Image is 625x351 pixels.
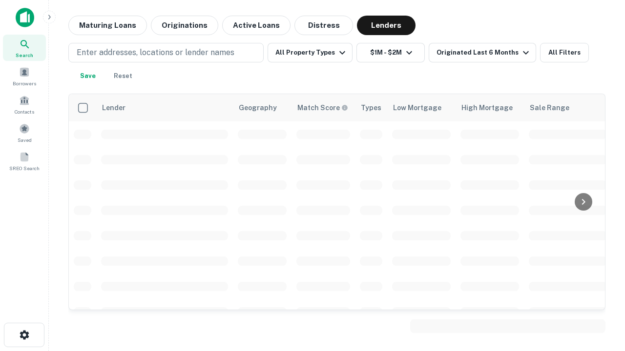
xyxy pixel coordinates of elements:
div: Originated Last 6 Months [437,47,532,58]
button: All Property Types [268,43,353,62]
h6: Match Score [297,102,346,113]
span: Search [16,51,33,59]
button: All Filters [540,43,589,62]
button: Distress [294,16,353,35]
div: Types [361,102,381,114]
iframe: Chat Widget [576,242,625,289]
th: Lender [96,94,233,121]
button: Originations [151,16,218,35]
div: Sale Range [530,102,569,114]
th: Sale Range [524,94,612,121]
div: Low Mortgage [393,102,441,114]
button: Active Loans [222,16,291,35]
div: Capitalize uses an advanced AI algorithm to match your search with the best lender. The match sco... [297,102,348,113]
div: High Mortgage [461,102,513,114]
div: Lender [102,102,125,114]
th: Types [355,94,387,121]
button: Enter addresses, locations or lender names [68,43,264,62]
img: capitalize-icon.png [16,8,34,27]
div: Geography [239,102,277,114]
span: SREO Search [9,164,40,172]
a: Contacts [3,91,46,117]
span: Saved [18,136,32,144]
button: Maturing Loans [68,16,147,35]
button: Reset [107,66,139,86]
th: Low Mortgage [387,94,456,121]
button: $1M - $2M [356,43,425,62]
button: Save your search to get updates of matches that match your search criteria. [72,66,104,86]
a: Saved [3,119,46,146]
th: Geography [233,94,292,121]
th: Capitalize uses an advanced AI algorithm to match your search with the best lender. The match sco... [292,94,355,121]
th: High Mortgage [456,94,524,121]
button: Originated Last 6 Months [429,43,536,62]
a: SREO Search [3,148,46,174]
a: Borrowers [3,63,46,89]
span: Contacts [15,108,34,116]
span: Borrowers [13,79,36,87]
button: Lenders [357,16,416,35]
p: Enter addresses, locations or lender names [77,47,234,58]
a: Search [3,35,46,61]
